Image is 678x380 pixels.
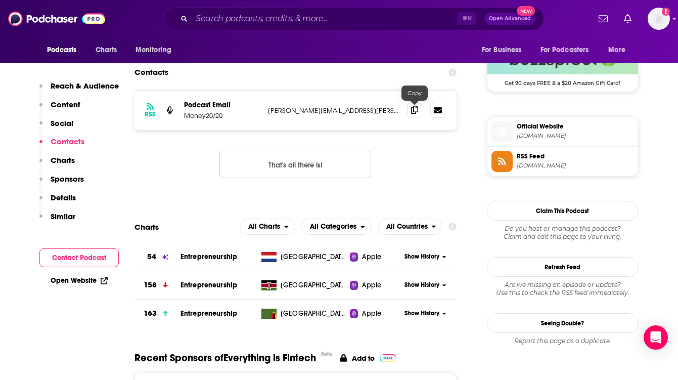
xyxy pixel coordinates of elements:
h3: 54 [147,251,156,263]
p: Add to [352,354,375,363]
p: Money20/20 [184,111,260,120]
p: Podcast Email [184,101,260,109]
a: 158 [134,271,180,299]
button: Similar [39,212,75,230]
button: Show History [401,252,449,261]
span: Do you host or manage this podcast? [487,225,639,233]
span: Netherlands [281,252,346,262]
a: Show notifications dropdown [595,10,612,27]
svg: Add a profile image [662,8,670,16]
span: Logged in as cmand-c [648,8,670,30]
button: Social [39,118,73,137]
span: New [517,6,535,16]
span: ⌘ K [458,12,476,25]
span: Charts [96,43,117,57]
div: Open Intercom Messenger [644,325,668,350]
div: Report this page as a duplicate. [487,337,639,345]
button: Contacts [39,137,84,155]
h3: 158 [144,279,157,291]
p: Charts [51,155,75,165]
a: Entrepreneurship [180,309,237,318]
a: Open Website [51,276,108,285]
p: Content [51,100,80,109]
h2: Categories [301,219,372,235]
span: Apple [362,280,381,290]
span: For Podcasters [540,43,589,57]
div: Are we missing an episode or update? Use this to check the RSS feed immediately. [487,281,639,297]
button: Content [39,100,80,118]
button: open menu [40,40,90,60]
a: Entrepreneurship [180,281,237,289]
a: [GEOGRAPHIC_DATA] [257,252,350,262]
p: [PERSON_NAME][EMAIL_ADDRESS][PERSON_NAME][DOMAIN_NAME] [268,106,399,115]
a: Apple [350,280,401,290]
span: Show History [404,281,439,289]
p: Similar [51,212,75,221]
span: For Business [482,43,522,57]
button: Nothing here. [219,151,371,178]
button: open menu [475,40,534,60]
a: RSS Feed[DOMAIN_NAME] [491,151,634,172]
h2: Charts [134,222,159,232]
span: Show History [404,252,439,261]
a: Charts [89,40,123,60]
span: Official Website [517,122,634,131]
div: Claim and edit this page to your liking. [487,225,639,241]
h3: 163 [144,308,157,319]
a: Official Website[DOMAIN_NAME] [491,121,634,142]
span: RSS Feed [517,152,634,161]
p: Social [51,118,73,128]
span: All Categories [310,223,356,230]
button: open menu [128,40,185,60]
span: Monitoring [135,43,171,57]
div: Search podcasts, credits, & more... [164,7,544,30]
button: open menu [601,40,638,60]
button: Sponsors [39,174,84,193]
a: Buzzsprout Deal: Get 90 days FREE & a $20 Amazon Gift Card! [487,44,638,86]
span: Apple [362,309,381,319]
span: Open Advanced [489,16,531,21]
span: buzzsprout.com [517,132,634,140]
a: Apple [350,309,401,319]
span: Kenya [281,280,346,290]
button: Show profile menu [648,8,670,30]
span: More [608,43,625,57]
a: [GEOGRAPHIC_DATA] [257,280,350,290]
img: Podchaser - Follow, Share and Rate Podcasts [8,9,105,28]
span: All Countries [386,223,428,230]
button: Charts [39,155,75,174]
p: Sponsors [51,174,84,184]
button: Claim This Podcast [487,201,639,221]
button: open menu [378,219,443,235]
button: Show History [401,281,449,289]
img: User Profile [648,8,670,30]
a: Entrepreneurship [180,252,237,261]
input: Search podcasts, credits, & more... [192,11,458,27]
button: Details [39,193,76,212]
div: Beta [321,351,332,357]
span: All Charts [248,223,280,230]
button: Contact Podcast [39,248,119,267]
a: Show notifications dropdown [620,10,636,27]
button: open menu [534,40,604,60]
h2: Platforms [240,219,295,235]
h3: RSS [145,110,156,118]
p: Details [51,193,76,202]
a: [GEOGRAPHIC_DATA] [257,309,350,319]
img: Pro Logo [380,354,396,362]
div: Copy [401,86,428,101]
p: Reach & Audience [51,81,119,91]
span: feeds.buzzsprout.com [517,162,634,170]
span: Podcasts [47,43,77,57]
button: open menu [301,219,372,235]
span: Recent Sponsors of Everything is Fintech [134,352,316,364]
a: Apple [350,252,401,262]
span: Get 90 days FREE & a $20 Amazon Gift Card! [487,74,638,87]
h2: Contacts [134,63,168,82]
button: Refresh Feed [487,257,639,277]
a: 54 [134,243,180,271]
p: Contacts [51,137,84,146]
